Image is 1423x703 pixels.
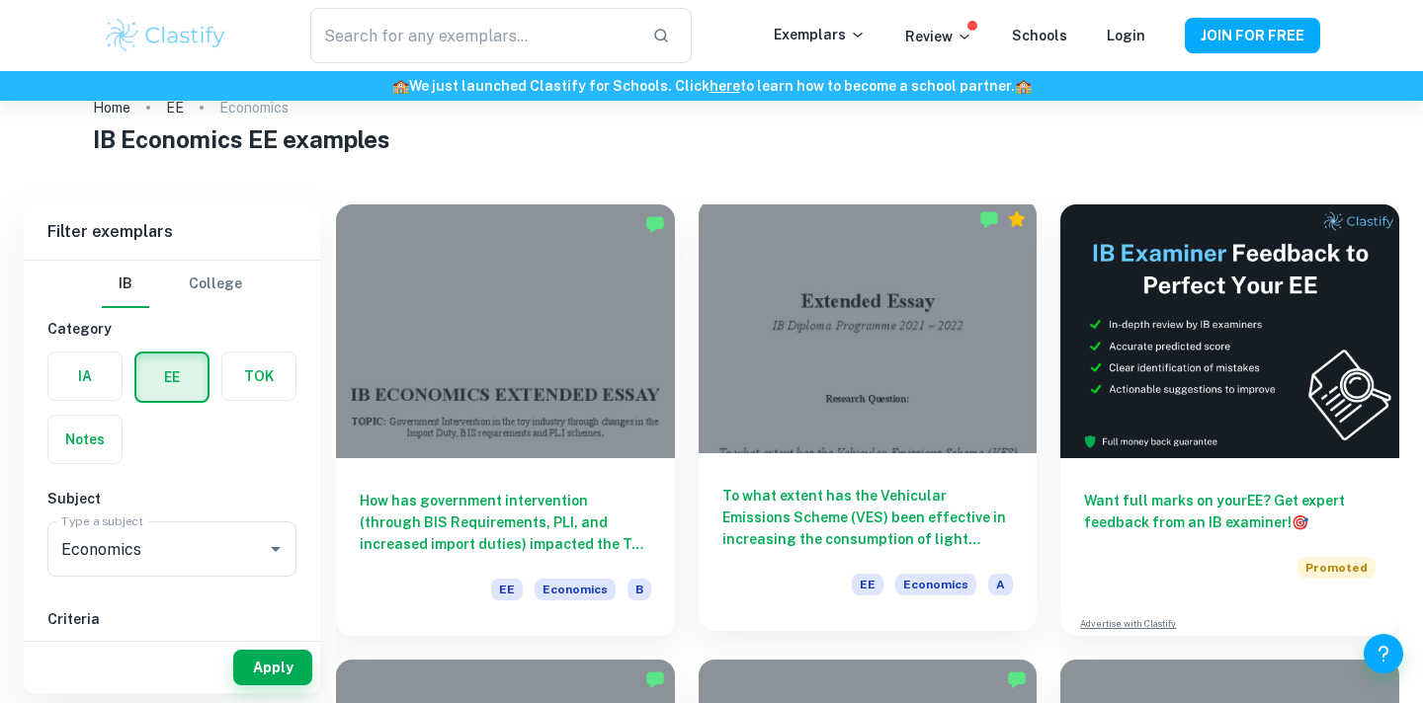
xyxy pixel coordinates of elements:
span: 🏫 [1015,78,1032,94]
a: Schools [1012,28,1067,43]
img: Clastify logo [103,16,228,55]
span: Promoted [1297,557,1376,579]
h6: Subject [47,488,296,509]
label: Type a subject [61,512,143,529]
span: EE [491,579,523,600]
a: Advertise with Clastify [1080,617,1176,631]
button: Notes [48,416,122,463]
h1: IB Economics EE examples [93,121,1331,157]
a: How has government intervention (through BIS Requirements, PLI, and increased import duties) impa... [336,204,675,636]
h6: Category [47,318,296,340]
button: IA [48,352,122,400]
h6: Criteria [47,608,296,630]
button: JOIN FOR FREE [1185,18,1320,53]
span: Economics [535,579,616,600]
img: Marked [979,209,999,229]
p: Review [905,26,972,47]
a: To what extent has the Vehicular Emissions Scheme (VES) been effective in increasing the consumpt... [699,204,1038,636]
span: 🏫 [392,78,409,94]
h6: Want full marks on your EE ? Get expert feedback from an IB examiner! [1084,490,1376,533]
p: Economics [219,97,289,118]
button: TOK [222,352,295,400]
span: EE [852,574,883,595]
a: EE [166,94,184,121]
h6: Filter exemplars [24,204,320,260]
span: 🎯 [1292,514,1308,530]
button: Open [262,535,290,563]
button: EE [136,353,208,401]
button: Apply [233,650,312,685]
button: Help and Feedback [1364,634,1403,673]
button: IB [102,261,149,308]
div: Filter type choice [102,261,242,308]
div: Premium [1007,209,1027,229]
img: Thumbnail [1060,204,1399,458]
span: B [628,579,651,600]
h6: To what extent has the Vehicular Emissions Scheme (VES) been effective in increasing the consumpt... [722,485,1014,550]
h6: How has government intervention (through BIS Requirements, PLI, and increased import duties) impa... [360,490,651,555]
a: Home [93,94,130,121]
h6: We just launched Clastify for Schools. Click to learn how to become a school partner. [4,75,1419,97]
a: here [710,78,740,94]
a: Login [1107,28,1145,43]
button: College [189,261,242,308]
img: Marked [1007,669,1027,689]
span: Economics [895,574,976,595]
img: Marked [645,214,665,234]
span: A [988,574,1013,595]
input: Search for any exemplars... [310,8,636,63]
p: Exemplars [774,24,866,45]
img: Marked [645,669,665,689]
a: Want full marks on yourEE? Get expert feedback from an IB examiner!PromotedAdvertise with Clastify [1060,204,1399,636]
